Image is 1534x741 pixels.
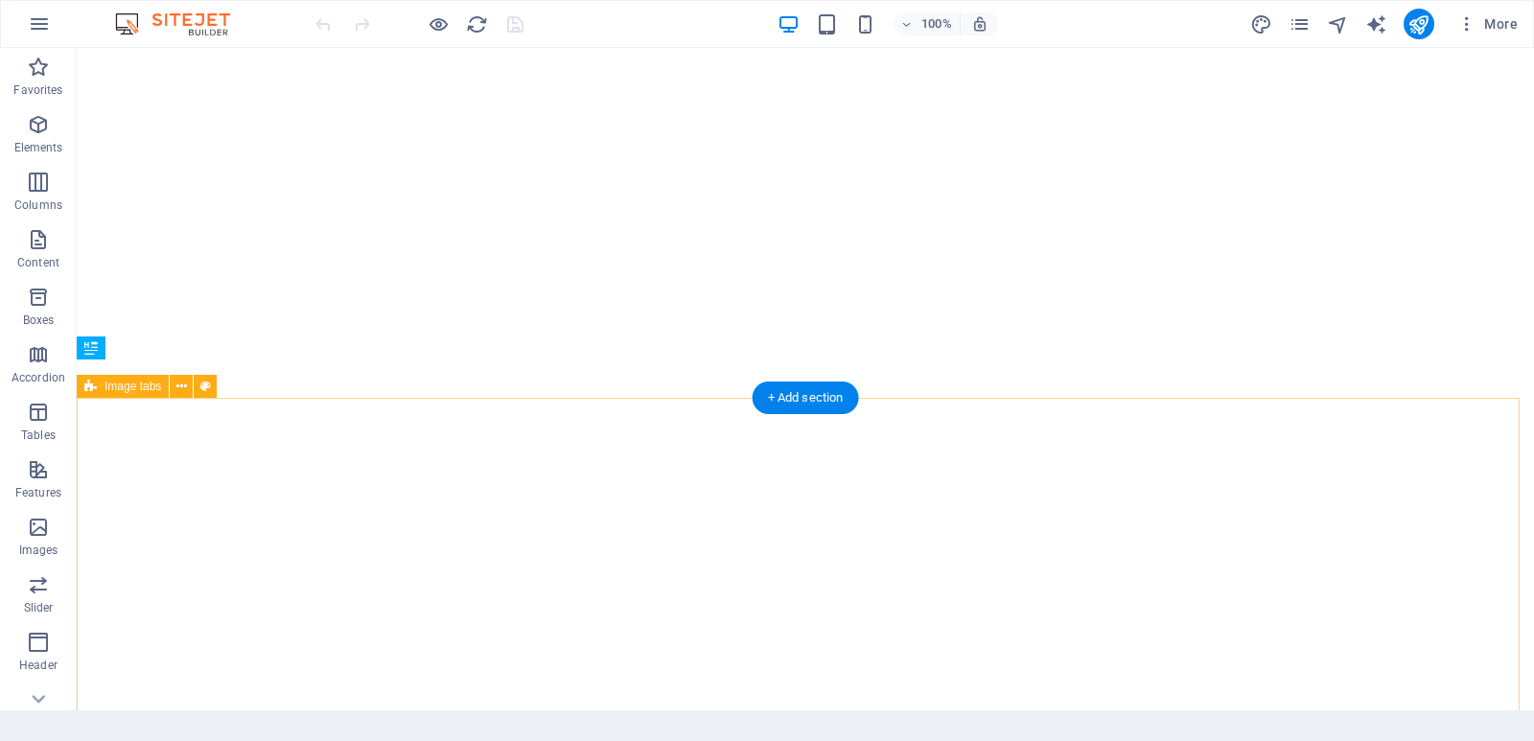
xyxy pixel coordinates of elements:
button: navigator [1327,12,1350,35]
p: Tables [21,428,56,443]
div: + Add section [753,382,859,414]
h6: 100% [921,12,952,35]
button: publish [1404,9,1434,39]
button: pages [1289,12,1312,35]
p: Elements [14,140,63,155]
i: Publish [1407,13,1429,35]
button: 100% [893,12,961,35]
button: design [1250,12,1273,35]
p: Accordion [12,370,65,385]
p: Slider [24,600,54,615]
i: Design (Ctrl+Alt+Y) [1250,13,1272,35]
img: Editor Logo [110,12,254,35]
p: Header [19,658,58,673]
button: reload [465,12,488,35]
button: Click here to leave preview mode and continue editing [427,12,450,35]
i: Navigator [1327,13,1349,35]
p: Favorites [13,82,62,98]
i: AI Writer [1365,13,1387,35]
i: On resize automatically adjust zoom level to fit chosen device. [971,15,988,33]
i: Pages (Ctrl+Alt+S) [1289,13,1311,35]
p: Images [19,543,58,558]
i: Reload page [466,13,488,35]
span: Image tabs [105,381,161,392]
p: Features [15,485,61,500]
button: text_generator [1365,12,1388,35]
span: More [1457,14,1518,34]
button: More [1450,9,1525,39]
p: Columns [14,197,62,213]
p: Boxes [23,313,55,328]
p: Content [17,255,59,270]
